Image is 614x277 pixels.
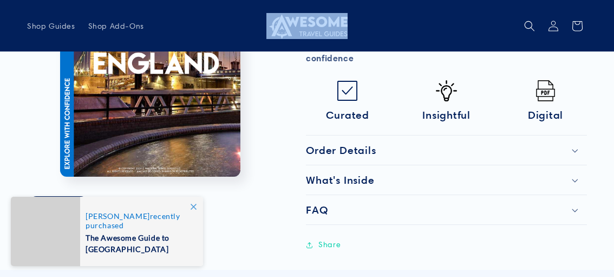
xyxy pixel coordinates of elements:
[306,203,328,216] h2: FAQ
[306,173,374,186] h2: What's Inside
[306,136,587,165] summary: Order Details
[306,165,587,195] summary: What's Inside
[263,9,352,43] a: Awesome Travel Guides
[27,21,75,31] span: Shop Guides
[436,80,457,101] img: Idea-icon.png
[535,80,556,101] img: Pdf.png
[528,108,563,121] span: Digital
[422,108,471,121] span: Insightful
[518,14,541,38] summary: Search
[306,233,341,257] summary: Share
[306,144,376,157] h2: Order Details
[86,211,192,230] span: recently purchased
[86,230,192,255] span: The Awesome Guide to [GEOGRAPHIC_DATA]
[82,15,151,37] a: Shop Add-Ons
[266,13,348,39] img: Awesome Travel Guides
[21,15,82,37] a: Shop Guides
[306,4,576,63] strong: This isn’t just a guide. It’s the faster, smarter way to experience [GEOGRAPHIC_DATA] like a pro ...
[88,21,144,31] span: Shop Add-Ons
[326,108,369,121] span: Curated
[86,211,150,221] span: [PERSON_NAME]
[306,195,587,224] summary: FAQ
